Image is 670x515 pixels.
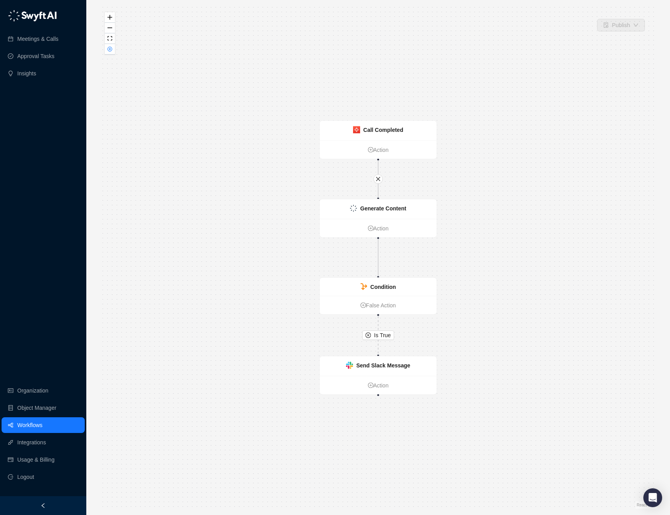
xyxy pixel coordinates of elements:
[107,47,112,51] span: close-circle
[346,362,353,369] img: slack-Cn3INd-T.png
[105,12,115,23] button: zoom in
[8,474,13,480] span: logout
[366,332,371,338] span: close-circle
[597,19,645,31] button: Publish
[368,382,373,388] span: plus-circle
[17,383,48,398] a: Organization
[375,176,381,182] span: close
[319,278,437,315] div: Conditionplus-circleFalse Action
[319,356,437,395] div: Send Slack Messageplus-circleAction
[368,225,373,231] span: plus-circle
[320,301,437,310] a: False Action
[17,469,34,485] span: Logout
[360,302,366,308] span: plus-circle
[350,205,357,212] img: logo-small-inverted-DW8HDUn_.png
[17,417,42,433] a: Workflows
[370,284,396,290] strong: Condition
[17,66,36,81] a: Insights
[374,331,391,340] span: Is True
[320,381,437,390] a: Action
[105,23,115,33] button: zoom out
[353,126,360,133] img: avoma-Ch2FgYIh.png
[320,146,437,154] a: Action
[368,147,373,152] span: plus-circle
[360,205,406,212] strong: Generate Content
[17,31,58,47] a: Meetings & Calls
[362,331,394,340] button: Is True
[363,127,403,133] strong: Call Completed
[17,452,55,468] a: Usage & Billing
[8,10,57,22] img: logo-05li4sbe.png
[105,44,115,55] button: close-circle
[17,48,55,64] a: Approval Tasks
[356,362,410,369] strong: Send Slack Message
[319,121,437,159] div: Call Completedplus-circleAction
[105,33,115,44] button: fit view
[637,503,656,507] a: React Flow attribution
[17,400,56,416] a: Object Manager
[40,503,46,508] span: left
[319,199,437,238] div: Generate Contentplus-circleAction
[17,435,46,450] a: Integrations
[320,224,437,233] a: Action
[643,488,662,507] div: Open Intercom Messenger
